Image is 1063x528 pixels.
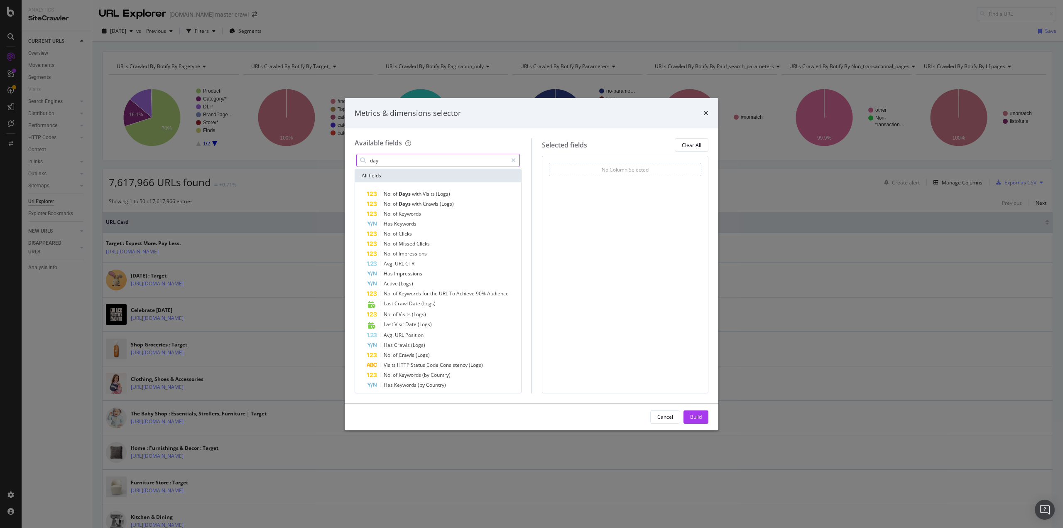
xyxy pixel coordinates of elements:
span: with [412,200,423,207]
span: of [393,290,399,297]
span: Avg. [384,260,395,267]
span: Clicks [416,240,430,247]
span: URL [395,260,405,267]
span: Achieve [456,290,476,297]
span: Keywords [399,290,422,297]
span: Crawls [399,351,416,359]
div: Selected fields [542,140,587,150]
div: Metrics & dimensions selector [355,108,461,119]
span: the [430,290,439,297]
div: times [703,108,708,119]
span: Code [426,361,440,368]
div: Clear All [682,142,701,149]
span: Visit [394,321,405,328]
span: Date [405,321,418,328]
span: Country) [431,371,451,378]
span: HTTP [397,361,411,368]
span: Date [409,300,421,307]
div: Open Intercom Messenger [1035,500,1055,520]
span: Has [384,341,394,349]
span: No. [384,290,393,297]
span: No. [384,240,393,247]
button: Clear All [675,138,708,152]
span: No. [384,250,393,257]
span: Visits [399,311,412,318]
span: (Logs) [421,300,436,307]
span: (Logs) [399,280,413,287]
span: Last [384,300,394,307]
span: Crawls [423,200,440,207]
span: for [422,290,430,297]
span: Visits [384,361,397,368]
span: Audience [487,290,509,297]
div: No Column Selected [602,166,649,173]
span: (Logs) [411,341,425,349]
span: of [393,190,399,197]
span: Last [384,321,394,328]
span: No. [384,230,393,237]
span: CTR [405,260,414,267]
span: of [393,311,399,318]
span: (Logs) [440,200,454,207]
span: Missed [399,240,416,247]
span: of [393,371,399,378]
button: Build [683,410,708,424]
span: Clicks [399,230,412,237]
span: Has [384,220,394,227]
div: Build [690,413,702,420]
span: Keywords [394,220,416,227]
span: Keywords [399,371,422,378]
div: modal [345,98,718,430]
span: Consistency [440,361,469,368]
span: of [393,240,399,247]
span: (Logs) [469,361,483,368]
button: Cancel [650,410,680,424]
span: Visits [423,190,436,197]
span: Position [405,332,424,339]
span: Impressions [394,270,422,277]
span: of [393,230,399,237]
span: Country) [426,381,446,388]
span: with [412,190,423,197]
span: No. [384,190,393,197]
span: (by [418,381,426,388]
span: Days [399,200,412,207]
span: Crawl [394,300,409,307]
span: Keywords [394,381,418,388]
span: URL [439,290,449,297]
span: (by [422,371,431,378]
span: Status [411,361,426,368]
span: URL [395,332,405,339]
span: To [449,290,456,297]
div: Available fields [355,138,402,147]
span: Impressions [399,250,427,257]
div: All fields [355,169,521,182]
span: (Logs) [412,311,426,318]
span: Days [399,190,412,197]
span: Crawls [394,341,411,349]
span: of [393,351,399,359]
div: Cancel [657,413,673,420]
span: No. [384,351,393,359]
span: No. [384,311,393,318]
span: (Logs) [418,321,432,328]
span: Avg. [384,332,395,339]
span: No. [384,210,393,217]
span: Active [384,280,399,287]
span: 90% [476,290,487,297]
input: Search by field name [369,154,507,167]
span: of [393,250,399,257]
span: (Logs) [416,351,430,359]
span: of [393,210,399,217]
span: of [393,200,399,207]
span: Has [384,381,394,388]
span: Keywords [399,210,421,217]
span: Has [384,270,394,277]
span: No. [384,200,393,207]
span: (Logs) [436,190,450,197]
span: No. [384,371,393,378]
